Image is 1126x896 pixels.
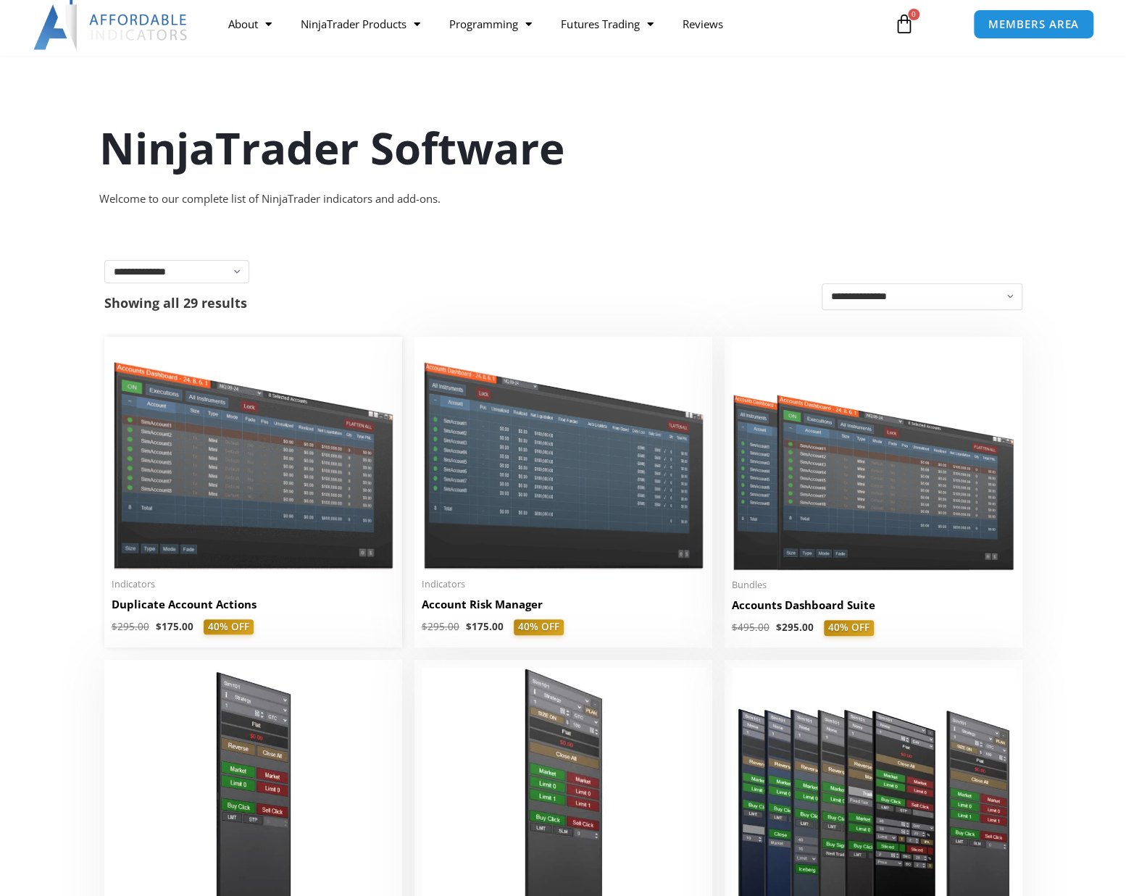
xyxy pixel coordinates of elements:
[204,619,254,635] span: 40% OFF
[435,7,546,41] a: Programming
[466,620,504,633] bdi: 175.00
[872,3,936,45] a: 0
[112,344,395,569] img: Duplicate Account Actions
[732,621,738,634] span: $
[422,344,705,569] img: Account Risk Manager
[112,597,395,619] a: Duplicate Account Actions
[422,597,705,612] h2: Account Risk Manager
[973,9,1094,39] a: MEMBERS AREA
[988,19,1079,30] span: MEMBERS AREA
[908,9,919,20] span: 0
[732,598,1015,613] h2: Accounts Dashboard Suite
[156,620,162,633] span: $
[99,189,1027,209] div: Welcome to our complete list of NinjaTrader indicators and add-ons.
[667,7,737,41] a: Reviews
[732,598,1015,620] a: Accounts Dashboard Suite
[822,283,1022,310] select: Shop order
[104,296,247,309] p: Showing all 29 results
[824,620,874,636] span: 40% OFF
[776,621,782,634] span: $
[732,344,1015,570] img: Accounts Dashboard Suite
[422,620,428,633] span: $
[514,619,564,635] span: 40% OFF
[286,7,435,41] a: NinjaTrader Products
[776,621,814,634] bdi: 295.00
[732,621,770,634] bdi: 495.00
[112,620,149,633] bdi: 295.00
[546,7,667,41] a: Futures Trading
[156,620,193,633] bdi: 175.00
[214,7,878,41] nav: Menu
[466,620,472,633] span: $
[732,579,1015,591] span: Bundles
[422,578,705,590] span: Indicators
[422,620,459,633] bdi: 295.00
[112,578,395,590] span: Indicators
[112,620,117,633] span: $
[422,597,705,619] a: Account Risk Manager
[112,597,395,612] h2: Duplicate Account Actions
[99,117,1027,178] h1: NinjaTrader Software
[214,7,286,41] a: About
